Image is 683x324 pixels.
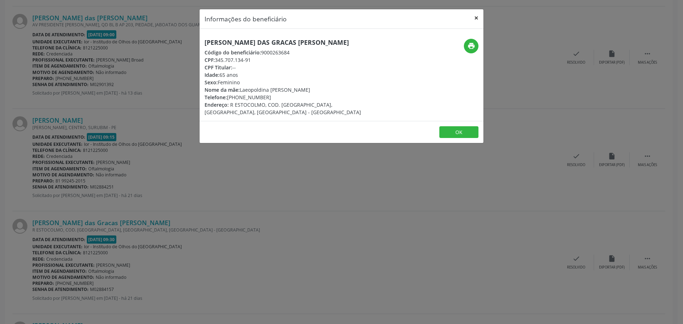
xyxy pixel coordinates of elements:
span: Telefone: [205,94,227,101]
button: print [464,39,478,53]
div: 65 anos [205,71,384,79]
span: CPF Titular: [205,64,232,71]
h5: [PERSON_NAME] das Gracas [PERSON_NAME] [205,39,384,46]
span: Idade: [205,71,219,78]
div: 9000263684 [205,49,384,56]
button: OK [439,126,478,138]
div: Laeopoldina [PERSON_NAME] [205,86,384,94]
span: Nome da mãe: [205,86,240,93]
button: Close [469,9,483,27]
span: R ESTOCOLMO, COD. [GEOGRAPHIC_DATA], [GEOGRAPHIC_DATA], [GEOGRAPHIC_DATA] - [GEOGRAPHIC_DATA] [205,101,361,116]
div: 345.707.134-91 [205,56,384,64]
div: [PHONE_NUMBER] [205,94,384,101]
i: print [467,42,475,50]
span: Endereço: [205,101,229,108]
span: Código do beneficiário: [205,49,261,56]
div: Feminino [205,79,384,86]
h5: Informações do beneficiário [205,14,287,23]
span: Sexo: [205,79,218,86]
div: -- [205,64,384,71]
span: CPF: [205,57,215,63]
